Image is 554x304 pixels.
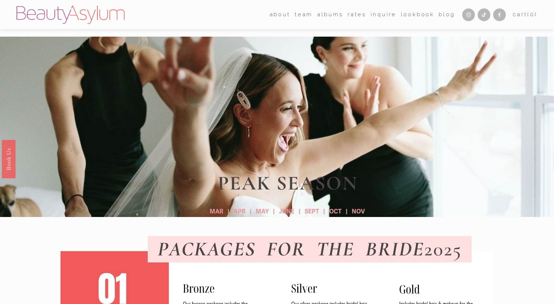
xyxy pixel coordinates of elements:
[348,10,366,20] a: Rates
[439,10,455,20] a: Blog
[270,10,291,20] a: folder dropdown
[148,238,472,260] h1: 2025
[317,10,343,20] a: albums
[530,11,535,18] span: 0
[2,139,15,178] a: Book Us
[513,10,537,19] a: 0 items in cart
[158,237,424,261] em: PACKAGES FOR THE BRIDE
[295,10,313,19] span: team
[478,8,490,21] a: TikTok
[295,10,313,20] a: folder dropdown
[401,10,434,20] a: Lookbook
[218,171,358,195] strong: PEAK SEASON
[371,10,396,20] a: Inquire
[210,208,365,215] strong: MAR | APR | MAY | JUNE | SEPT | OCT | NOV
[270,10,291,19] span: about
[527,11,537,18] span: ( )
[493,8,506,21] a: Facebook
[17,6,125,24] img: Beauty Asylum | Bridal Hair &amp; Makeup Charlotte &amp; Atlanta
[462,8,475,21] a: Instagram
